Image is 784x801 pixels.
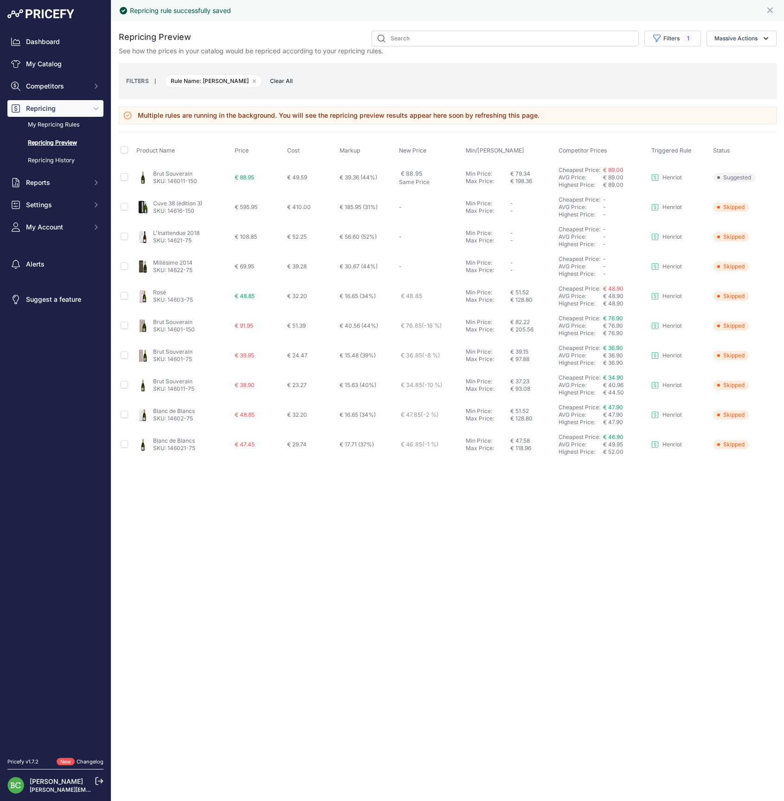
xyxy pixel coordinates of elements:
[149,78,161,84] small: |
[340,203,378,210] span: € 185.95 (31%)
[651,411,682,419] a: Henriot
[603,330,623,337] span: € 76.90
[510,445,555,452] div: € 118.96
[153,378,193,385] a: Brut Souverain
[603,433,623,440] span: € 46.90
[713,351,749,360] span: Skipped
[7,33,103,50] a: Dashboard
[399,263,402,270] span: -
[153,259,193,266] a: Millésime 2014
[510,385,555,393] div: € 93.08
[603,255,606,262] span: -
[559,411,603,419] div: AVG Price:
[136,147,175,154] span: Product Name
[651,292,682,300] a: Henriot
[466,207,510,215] div: Max Price:
[235,411,255,418] span: € 48.85
[340,263,378,270] span: € 30.67 (44%)
[603,374,623,381] span: € 34.90
[713,262,749,271] span: Skipped
[401,292,422,299] span: € 48.85
[235,292,255,299] span: € 48.85
[466,289,510,296] div: Min Price:
[603,226,606,233] span: -
[713,410,749,420] span: Skipped
[510,229,513,236] span: -
[401,411,439,418] span: € 47.85
[119,46,383,56] p: See how the prices in your catalog would be repriced according to your repricing rules.
[77,758,103,765] a: Changelog
[340,352,376,359] span: € 15.48 (39%)
[26,222,87,232] span: My Account
[421,411,439,418] span: (-2 %)
[603,381,648,389] div: € 40.96
[603,315,623,322] span: € 76.90
[26,104,87,113] span: Repricing
[662,263,682,270] p: Henriot
[401,322,442,329] span: € 76.85
[559,344,600,351] a: Cheapest Price:
[7,197,103,213] button: Settings
[510,200,513,207] span: -
[662,174,682,181] p: Henriot
[401,441,439,448] span: € 46.85
[7,135,103,151] a: Repricing Preview
[559,233,603,241] div: AVG Price:
[466,445,510,452] div: Max Price:
[603,270,606,277] span: -
[153,415,193,422] a: SKU: 14602-75
[401,352,440,359] span: € 36.85
[153,170,193,177] a: Brut Souverain
[510,289,555,296] div: € 51.52
[559,255,600,262] a: Cheapest Price:
[7,100,103,117] button: Repricing
[510,170,555,178] div: € 79.34
[651,147,691,154] span: Triggered Rule
[713,321,749,331] span: Skipped
[662,441,682,448] p: Henriot
[153,385,194,392] a: SKU: 146011-75
[559,147,607,154] span: Competitor Prices
[603,404,623,411] a: € 47.90
[765,4,777,15] button: Close
[559,381,603,389] div: AVG Price:
[603,211,606,218] span: -
[603,166,623,173] a: € 89.00
[713,381,749,390] span: Skipped
[713,440,749,449] span: Skipped
[7,256,103,273] a: Alerts
[235,263,254,270] span: € 69.95
[153,348,193,355] a: Brut Souverain
[265,76,297,86] button: Clear All
[559,203,603,211] div: AVG Price:
[603,441,648,448] div: € 49.95
[713,173,756,182] span: Suggested
[153,237,192,244] a: SKU: 14621-75
[7,117,103,133] a: My Repricing Rules
[651,322,682,330] a: Henriot
[235,352,254,359] span: € 39.95
[401,381,443,388] span: € 34.85
[603,263,606,270] span: -
[153,200,202,207] a: Cuve 38 (édition 3)
[603,233,606,240] span: -
[287,203,311,210] span: € 410.00
[662,292,682,300] p: Henriot
[466,356,510,363] div: Max Price:
[7,219,103,235] button: My Account
[466,147,524,154] span: Min/[PERSON_NAME]
[603,344,623,351] a: € 36.90
[603,196,606,203] span: -
[153,356,192,362] a: SKU: 14601-75
[399,203,402,210] span: -
[559,404,600,411] a: Cheapest Price:
[603,292,648,300] div: € 48.90
[662,203,682,211] p: Henriot
[399,147,426,154] span: New Price
[7,78,103,95] button: Competitors
[7,9,74,19] img: Pricefy Logo
[603,285,623,292] a: € 48.90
